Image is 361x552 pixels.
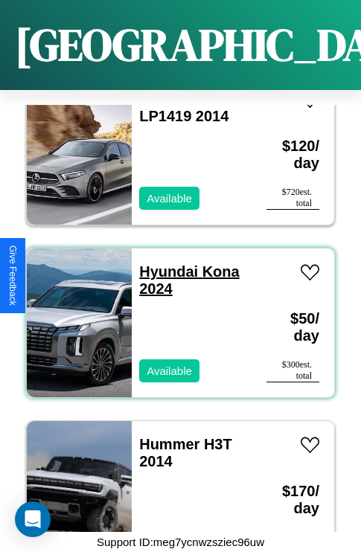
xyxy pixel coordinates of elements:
h3: $ 170 / day [266,468,319,532]
a: Mercedes LP1419 2014 [139,91,229,124]
div: Give Feedback [7,245,18,306]
h3: $ 120 / day [266,123,319,187]
p: Available [147,361,192,381]
p: Support ID: meg7ycnwzsziec96uw [97,532,264,552]
div: Open Intercom Messenger [15,501,51,537]
div: $ 300 est. total [266,359,319,382]
a: Hyundai Kona 2024 [139,263,239,297]
a: Hummer H3T 2014 [139,436,232,469]
p: Available [147,188,192,208]
div: $ 720 est. total [266,187,319,210]
h3: $ 50 / day [266,295,319,359]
